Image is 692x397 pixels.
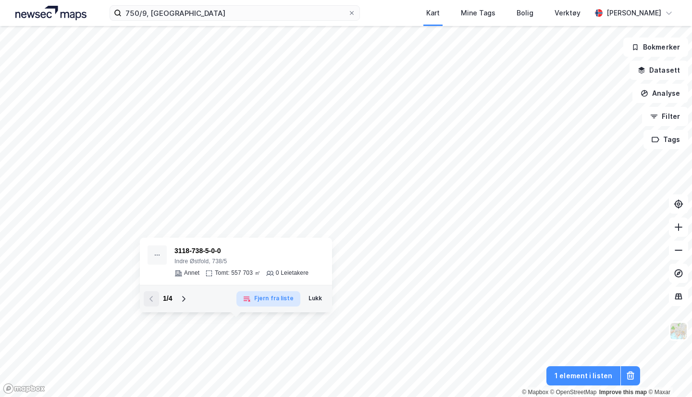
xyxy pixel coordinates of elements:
[517,7,533,19] div: Bolig
[163,293,172,305] div: 1 / 4
[122,6,348,20] input: Søk på adresse, matrikkel, gårdeiere, leietakere eller personer
[426,7,440,19] div: Kart
[236,291,300,307] button: Fjern fra liste
[546,366,620,385] button: 1 element i listen
[630,61,688,80] button: Datasett
[215,269,260,277] div: Tomt: 557 703 ㎡
[606,7,661,19] div: [PERSON_NAME]
[174,258,309,266] div: Indre Østfold, 738/5
[302,291,328,307] button: Lukk
[15,6,86,20] img: logo.a4113a55bc3d86da70a041830d287a7e.svg
[461,7,495,19] div: Mine Tags
[669,322,688,340] img: Z
[522,389,548,396] a: Mapbox
[644,351,692,397] iframe: Chat Widget
[555,7,581,19] div: Verktøy
[3,383,45,394] a: Mapbox homepage
[642,107,688,126] button: Filter
[550,389,597,396] a: OpenStreetMap
[643,130,688,149] button: Tags
[623,38,688,57] button: Bokmerker
[599,389,647,396] a: Improve this map
[184,269,199,277] div: Annet
[174,245,309,257] div: 3118-738-5-0-0
[632,84,688,103] button: Analyse
[644,351,692,397] div: Kontrollprogram for chat
[276,269,309,277] div: 0 Leietakere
